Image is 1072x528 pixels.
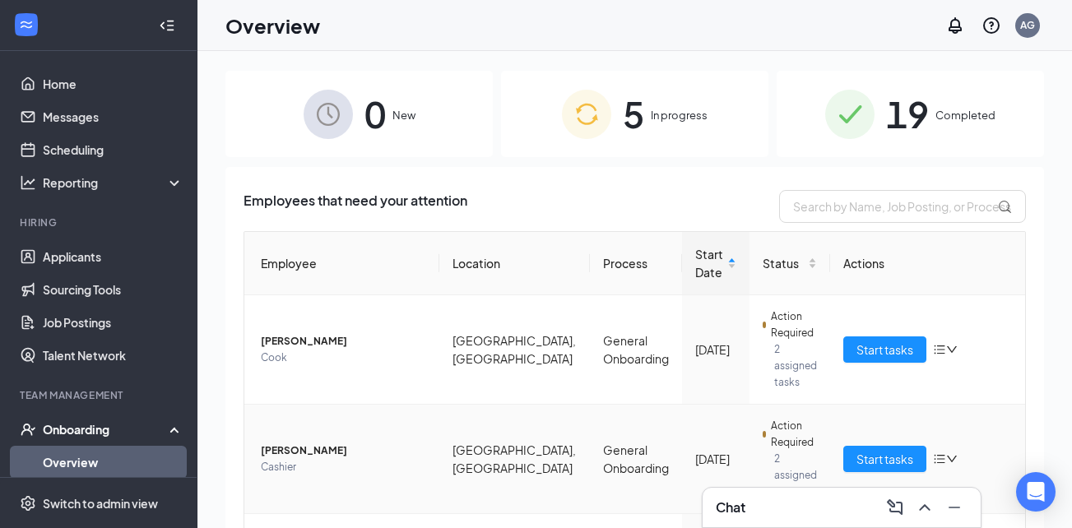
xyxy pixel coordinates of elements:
a: Home [43,67,183,100]
svg: WorkstreamLogo [18,16,35,33]
a: Applicants [43,240,183,273]
h1: Overview [225,12,320,39]
button: Start tasks [843,336,926,363]
span: Cashier [261,459,426,475]
th: Status [749,232,830,295]
span: Start tasks [856,340,913,359]
span: down [946,344,958,355]
div: [DATE] [695,450,736,468]
a: Messages [43,100,183,133]
th: Employee [244,232,439,295]
a: Overview [43,446,183,479]
svg: Settings [20,495,36,512]
span: down [946,453,958,465]
input: Search by Name, Job Posting, or Process [779,190,1026,223]
div: AG [1020,18,1035,32]
a: Job Postings [43,306,183,339]
span: Start Date [695,245,723,281]
svg: UserCheck [20,421,36,438]
span: New [392,107,415,123]
span: Action Required [771,308,816,341]
span: 2 assigned tasks [774,341,817,391]
th: Location [439,232,590,295]
span: 19 [886,86,929,142]
td: [GEOGRAPHIC_DATA], [GEOGRAPHIC_DATA] [439,295,590,405]
div: Switch to admin view [43,495,158,512]
span: bars [933,452,946,465]
svg: QuestionInfo [982,16,1001,35]
span: bars [933,343,946,356]
span: Start tasks [856,450,913,468]
a: Talent Network [43,339,183,372]
span: In progress [651,107,708,123]
span: [PERSON_NAME] [261,333,426,350]
span: 5 [623,86,644,142]
div: Reporting [43,174,184,191]
td: General Onboarding [590,295,682,405]
div: Onboarding [43,421,169,438]
span: 2 assigned tasks [774,451,817,500]
th: Actions [830,232,1025,295]
div: Hiring [20,215,180,229]
svg: Collapse [159,17,175,34]
button: ComposeMessage [882,494,908,521]
div: Open Intercom Messenger [1016,472,1056,512]
div: [DATE] [695,340,736,359]
svg: Analysis [20,174,36,191]
a: Scheduling [43,133,183,166]
h3: Chat [716,498,745,516]
button: ChevronUp [912,494,938,521]
button: Start tasks [843,446,926,472]
svg: Notifications [945,16,965,35]
td: [GEOGRAPHIC_DATA], [GEOGRAPHIC_DATA] [439,405,590,514]
span: Employees that need your attention [244,190,467,223]
span: Action Required [771,418,816,451]
span: 0 [364,86,386,142]
svg: Minimize [944,498,964,517]
a: Sourcing Tools [43,273,183,306]
th: Process [590,232,682,295]
svg: ChevronUp [915,498,935,517]
td: General Onboarding [590,405,682,514]
button: Minimize [941,494,968,521]
span: Completed [935,107,995,123]
span: Cook [261,350,426,366]
span: [PERSON_NAME] [261,442,426,459]
svg: ComposeMessage [885,498,905,517]
span: Status [763,254,805,272]
div: Team Management [20,388,180,402]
